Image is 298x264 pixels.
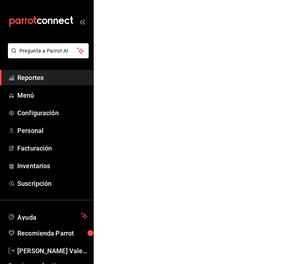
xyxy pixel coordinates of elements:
span: [PERSON_NAME] Valencia [PERSON_NAME] [17,246,88,256]
button: open_drawer_menu [79,19,85,24]
span: Facturación [17,143,88,153]
button: Pregunta a Parrot AI [8,43,89,58]
span: Ayuda [17,212,78,220]
span: Pregunta a Parrot AI [19,47,77,55]
span: Inventarios [17,161,88,171]
span: Reportes [17,73,88,82]
span: Menú [17,90,88,100]
span: Personal [17,126,88,135]
span: Configuración [17,108,88,118]
span: Suscripción [17,179,88,188]
span: Recomienda Parrot [17,228,88,238]
a: Pregunta a Parrot AI [5,52,89,60]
